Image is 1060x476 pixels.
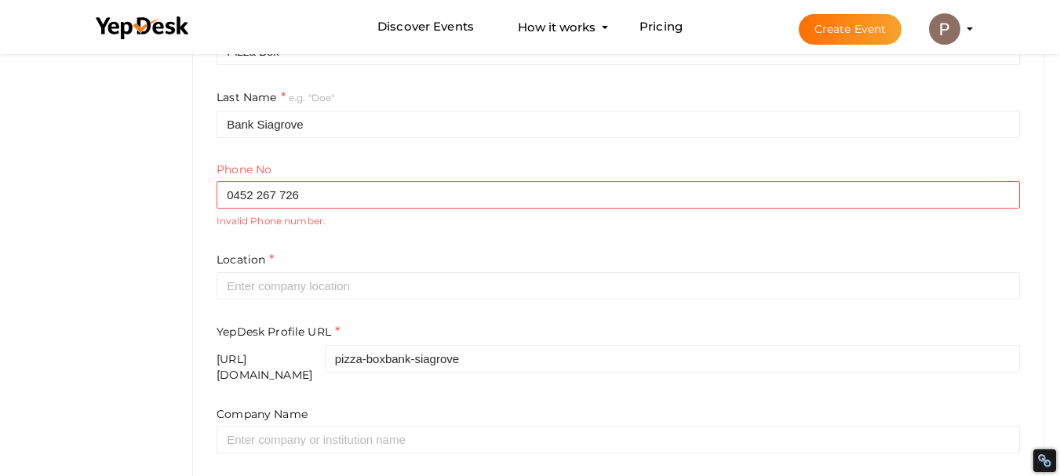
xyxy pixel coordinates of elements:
label: Location [217,251,274,269]
a: Discover Events [377,13,474,42]
span: e.g. "Doe" [289,92,334,104]
label: YepDesk Profile URL [217,323,340,341]
button: Create Event [799,14,902,45]
button: How it works [513,13,600,42]
div: [URL][DOMAIN_NAME] [217,351,325,383]
input: Enter company phone number [217,181,1020,209]
img: ACg8ocLIUPx5l_2qHegKEovYs_eIaJEZz9BeYCXgoSCB0JkWeOqdkw=s100 [929,13,960,45]
input: Enter your personalised user URI [325,345,1020,372]
label: Last Name [217,89,286,107]
label: Phone No [217,162,271,177]
label: Company Name [217,406,308,422]
small: Invalid Phone number. [217,214,1020,227]
input: Your last name [217,111,1020,138]
div: Restore Info Box &#10;&#10;NoFollow Info:&#10; META-Robots NoFollow: &#09;true&#10; META-Robots N... [1037,453,1052,468]
input: Enter company location [217,272,1020,300]
input: Enter company or institution name [217,426,1020,453]
a: Pricing [639,13,683,42]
